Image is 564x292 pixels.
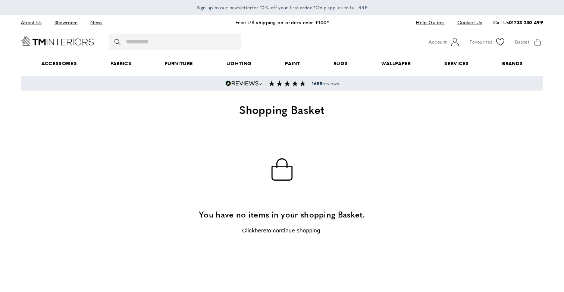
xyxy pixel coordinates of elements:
a: Services [428,52,486,75]
a: Brands [486,52,539,75]
span: Accessories [25,52,94,75]
img: Reviews.io 5 stars [225,80,263,86]
p: Click to continue shopping. [133,226,431,235]
a: Showroom [49,18,83,28]
span: for 10% off your first order *Only applies to full RRP [197,4,367,11]
button: Customer Account [429,36,460,48]
img: Reviews section [269,80,306,86]
a: Paint [268,52,317,75]
strong: 1658 [312,80,322,87]
a: Contact Us [452,18,482,28]
p: Call Us [493,19,543,26]
a: 01733 230 499 [509,19,543,26]
h3: You have no items in your shopping Basket. [133,209,431,220]
a: Favourites [470,36,506,48]
a: Fabrics [94,52,148,75]
a: Free UK shipping on orders over £100* [235,19,329,26]
a: Rugs [317,52,364,75]
span: Favourites [470,38,492,46]
a: About Us [21,18,47,28]
a: Wallpaper [364,52,427,75]
span: reviews [312,80,339,86]
a: Help Guides [410,18,450,28]
span: Account [429,38,446,46]
a: Furniture [148,52,210,75]
button: Search [115,34,122,50]
a: Lighting [210,52,268,75]
a: Sign up to our newsletter [197,4,252,11]
a: News [85,18,108,28]
span: Shopping Basket [239,101,325,117]
a: Go to Home page [21,36,94,46]
a: here [255,227,266,234]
